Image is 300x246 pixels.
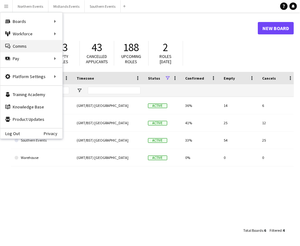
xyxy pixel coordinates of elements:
span: Active [148,103,167,108]
div: : [243,224,266,236]
button: Midlands Events [48,0,85,12]
div: 14 [220,97,258,114]
span: Upcoming roles [121,54,141,64]
div: 25 [258,132,297,149]
span: 6 [264,228,266,233]
span: Status [148,76,160,81]
a: Log Out [0,131,20,136]
span: Cancelled applicants [86,54,108,64]
button: Northern Events [13,0,48,12]
div: Boards [0,15,62,28]
a: Product Updates [0,113,62,125]
div: 33% [181,132,220,149]
span: 2 [163,41,168,54]
span: Confirmed [185,76,204,81]
a: Training Academy [0,88,62,101]
div: 0 [220,149,258,166]
a: Knowledge Base [0,101,62,113]
a: Warehouse [15,149,69,166]
span: 4 [283,228,284,233]
span: Active [148,138,167,143]
div: 0% [181,149,220,166]
span: Cancels [262,76,276,81]
span: Timezone [77,76,94,81]
a: Comms [0,40,62,52]
span: 188 [123,41,139,54]
div: : [270,224,284,236]
button: Southern Events [85,0,121,12]
div: (GMT/BST) [GEOGRAPHIC_DATA] [73,114,144,131]
div: Pay [0,52,62,65]
span: Active [148,156,167,160]
div: 12 [258,114,297,131]
span: Roles [DATE] [160,54,172,64]
span: 43 [92,41,102,54]
a: Southern Events [15,132,69,149]
button: Open Filter Menu [77,88,82,93]
input: Timezone Filter Input [88,87,141,94]
div: (GMT/BST) [GEOGRAPHIC_DATA] [73,149,144,166]
h1: Boards [11,24,258,33]
div: Platform Settings [0,70,62,83]
a: Privacy [44,131,62,136]
div: 0 [258,149,297,166]
div: 41% [181,114,220,131]
div: 6 [258,97,297,114]
span: Empty [224,76,235,81]
div: Workforce [0,28,62,40]
span: Total Boards [243,228,263,233]
div: (GMT/BST) [GEOGRAPHIC_DATA] [73,97,144,114]
span: Filtered [270,228,282,233]
div: 54 [220,132,258,149]
div: 25 [220,114,258,131]
div: 36% [181,97,220,114]
a: New Board [258,22,294,34]
span: Active [148,121,167,125]
div: (GMT/BST) [GEOGRAPHIC_DATA] [73,132,144,149]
